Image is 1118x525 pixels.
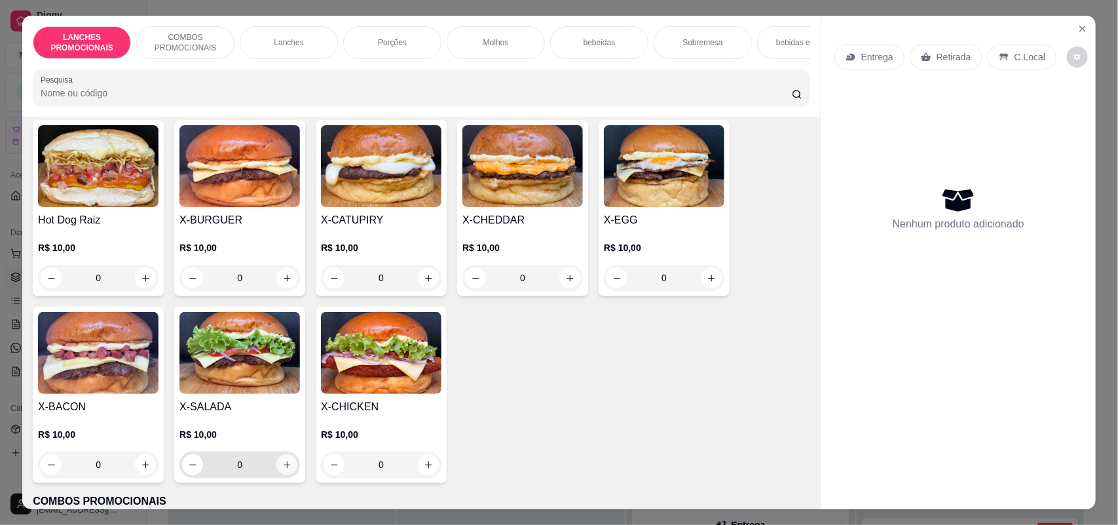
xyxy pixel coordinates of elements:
p: Sobremesa [682,37,722,48]
button: decrease-product-quantity [41,267,62,288]
button: increase-product-quantity [701,267,722,288]
button: increase-product-quantity [418,454,439,475]
p: bebeidas [584,37,616,48]
p: C.Local [1015,50,1045,64]
h4: X-CHEDDAR [462,212,583,228]
h4: Hot Dog Raiz [38,212,158,228]
button: increase-product-quantity [559,267,580,288]
h4: X-BURGUER [179,212,300,228]
p: R$ 10,00 [321,428,441,441]
p: Entrega [861,50,893,64]
p: bebidas em geral [776,37,836,48]
label: Pesquisa [41,74,77,85]
img: product-image [462,125,583,207]
button: increase-product-quantity [276,267,297,288]
p: Nenhum produto adicionado [893,216,1024,232]
button: decrease-product-quantity [1067,47,1088,68]
p: R$ 10,00 [179,428,300,441]
h4: X-BACON [38,399,158,415]
img: product-image [38,312,158,394]
p: R$ 10,00 [604,241,724,254]
h4: X-EGG [604,212,724,228]
button: decrease-product-quantity [41,454,62,475]
h4: X-CHICKEN [321,399,441,415]
p: R$ 10,00 [38,428,158,441]
img: product-image [38,125,158,207]
button: increase-product-quantity [135,454,156,475]
button: decrease-product-quantity [465,267,486,288]
img: product-image [604,125,724,207]
p: COMBOS PROMOCIONAIS [33,494,810,509]
button: increase-product-quantity [135,267,156,288]
p: Molhos [483,37,509,48]
p: Porções [378,37,407,48]
button: Close [1072,18,1093,39]
button: decrease-product-quantity [324,454,345,475]
p: R$ 10,00 [179,241,300,254]
img: product-image [179,312,300,394]
img: product-image [321,312,441,394]
button: decrease-product-quantity [182,454,203,475]
img: product-image [179,125,300,207]
button: decrease-product-quantity [324,267,345,288]
img: product-image [321,125,441,207]
button: increase-product-quantity [418,267,439,288]
h4: X-SALADA [179,399,300,415]
p: Retirada [937,50,971,64]
button: increase-product-quantity [276,454,297,475]
p: COMBOS PROMOCIONAIS [147,32,223,53]
button: decrease-product-quantity [182,267,203,288]
p: R$ 10,00 [321,241,441,254]
p: Lanches [274,37,303,48]
p: LANCHES PROMOCIONAIS [44,32,120,53]
p: R$ 10,00 [38,241,158,254]
p: R$ 10,00 [462,241,583,254]
button: decrease-product-quantity [606,267,627,288]
input: Pesquisa [41,87,792,100]
h4: X-CATUPIRY [321,212,441,228]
